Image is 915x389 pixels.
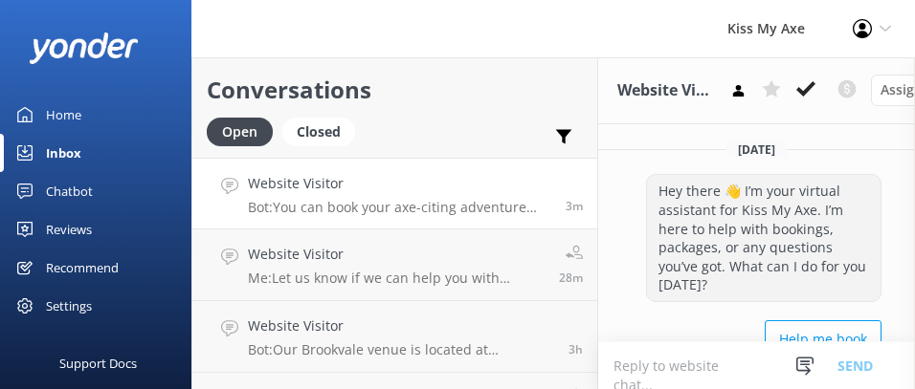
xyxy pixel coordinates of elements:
[248,199,551,216] p: Bot: You can book your axe-citing adventure online anytime! Just head over to our website, click ...
[248,244,545,265] h4: Website Visitor
[59,344,137,382] div: Support Docs
[566,198,583,214] span: Sep 29 2025 02:21pm (UTC +10:00) Australia/Sydney
[46,96,81,134] div: Home
[192,158,597,229] a: Website VisitorBot:You can book your axe-citing adventure online anytime! Just head over to our w...
[46,134,81,172] div: Inbox
[559,270,583,286] span: Sep 29 2025 01:56pm (UTC +10:00) Australia/Sydney
[46,210,92,249] div: Reviews
[248,341,554,358] p: Bot: Our Brookvale venue is located at [STREET_ADDRESS], close to [GEOGRAPHIC_DATA]. You can find...
[569,341,583,357] span: Sep 29 2025 10:38am (UTC +10:00) Australia/Sydney
[192,229,597,301] a: Website VisitorMe:Let us know if we can help you with anything else :)28m
[46,249,119,287] div: Recommend
[248,315,554,336] h4: Website Visitor
[765,320,882,358] button: Help me book
[207,118,273,146] div: Open
[207,72,583,108] h2: Conversations
[248,173,551,194] h4: Website Visitor
[617,78,715,103] h3: Website Visitor
[46,287,92,325] div: Settings
[248,270,545,287] p: Me: Let us know if we can help you with anything else :)
[282,120,365,141] a: Closed
[647,175,881,301] div: Hey there 👋 I’m your virtual assistant for Kiss My Axe. I’m here to help with bookings, packages,...
[207,120,282,141] a: Open
[726,141,787,158] span: [DATE]
[46,172,93,210] div: Chatbot
[29,32,139,64] img: yonder-white-logo.png
[192,301,597,373] a: Website VisitorBot:Our Brookvale venue is located at [STREET_ADDRESS], close to [GEOGRAPHIC_DATA]...
[282,118,355,146] div: Closed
